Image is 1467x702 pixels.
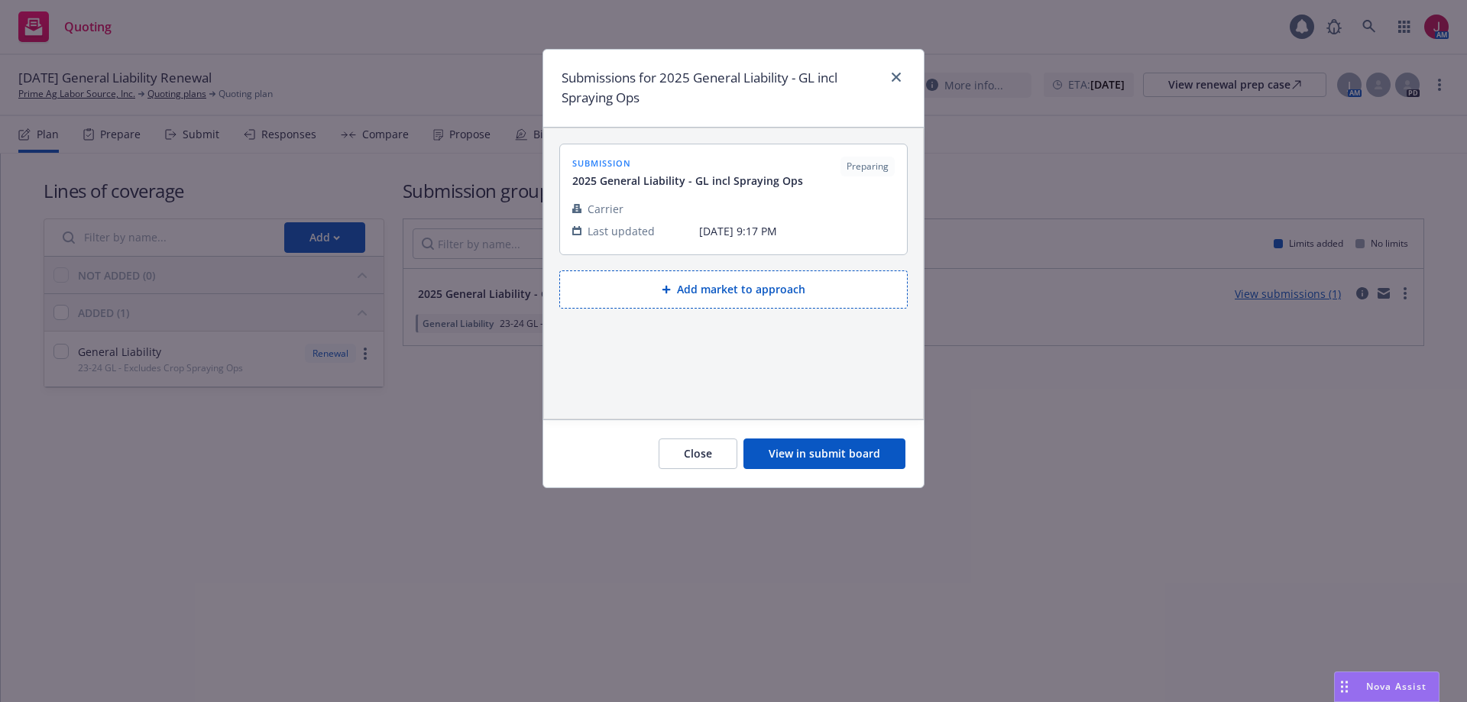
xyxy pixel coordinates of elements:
[887,68,905,86] a: close
[1335,672,1354,701] div: Drag to move
[572,173,803,189] span: 2025 General Liability - GL incl Spraying Ops
[743,438,905,469] button: View in submit board
[572,157,803,170] span: submission
[659,438,737,469] button: Close
[1334,671,1439,702] button: Nova Assist
[699,223,895,239] span: [DATE] 9:17 PM
[588,223,655,239] span: Last updated
[588,201,623,217] span: Carrier
[562,68,881,108] h1: Submissions for 2025 General Liability - GL incl Spraying Ops
[559,270,908,309] button: Add market to approach
[847,160,889,173] span: Preparing
[1366,680,1427,693] span: Nova Assist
